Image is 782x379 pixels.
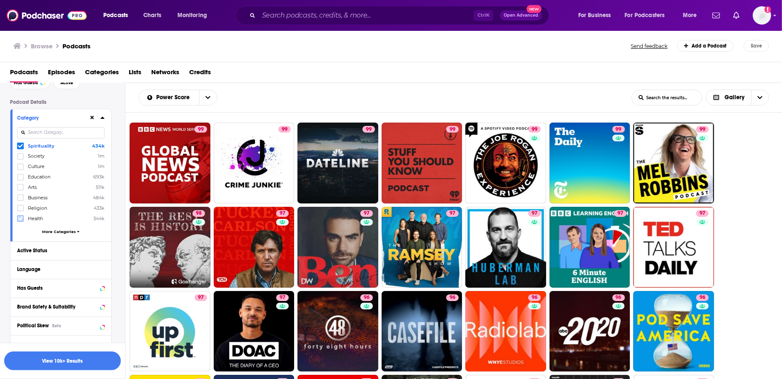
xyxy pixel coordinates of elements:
a: 96 [297,291,378,372]
a: 96 [465,291,546,372]
input: Search podcasts, credits, & more... [259,9,474,22]
span: 433k [94,205,105,211]
a: 97 [130,291,210,372]
span: 99 [532,125,537,134]
span: Gallery [725,95,745,100]
span: Open Advanced [504,13,538,18]
span: Active [60,80,73,85]
span: More Categories [42,229,76,234]
div: Active Status [17,248,99,254]
a: 96 [633,291,714,372]
span: Culture [28,163,45,169]
span: Spirituality [28,143,55,149]
div: Brand Safety & Suitability [17,304,97,310]
span: Religion [28,205,47,211]
span: Arts [28,184,37,190]
a: 99 [465,123,546,203]
span: Ctrl K [474,10,493,21]
span: 97 [532,209,537,218]
svg: Add a profile image [765,6,771,13]
button: open menu [172,9,218,22]
span: Power Score [156,95,192,100]
button: Show More [10,335,111,354]
span: 99 [198,125,204,134]
button: open menu [97,9,139,22]
a: 99 [550,123,630,203]
button: Category [17,113,89,123]
a: 99 [528,126,541,133]
span: Networks [151,65,179,83]
p: Podcast Details [10,99,112,105]
a: 99 [362,126,375,133]
span: Monitoring [177,10,207,21]
h2: Choose List sort [139,90,217,105]
span: 96 [700,294,705,302]
span: 99 [616,125,622,134]
a: Show notifications dropdown [709,8,723,23]
a: 99 [696,126,709,133]
span: 97 [198,294,204,302]
span: 96 [450,294,455,302]
a: 98 [192,210,205,217]
a: 97 [446,210,459,217]
a: Podcasts [10,65,38,83]
span: For Business [578,10,611,21]
a: 98 [130,207,210,288]
button: Political SkewBeta [17,320,105,331]
span: 99 [700,125,705,134]
button: open menu [199,90,217,105]
span: 97 [450,209,455,218]
img: Podchaser - Follow, Share and Rate Podcasts [7,8,87,23]
h2: Choose View [706,90,770,105]
span: 511k [96,184,105,190]
a: 97 [214,207,295,288]
button: View 10k+ Results [4,351,121,370]
span: Episodes [48,65,75,83]
span: Logged in as MTriantPPC [753,6,771,25]
span: 98 [196,209,202,218]
a: Podcasts [62,42,90,50]
span: 97 [617,209,623,218]
a: 99 [130,123,210,203]
span: Political Skew [17,323,49,329]
span: 96 [616,294,622,302]
a: 97 [214,291,295,372]
button: open menu [620,9,677,22]
a: 97 [360,210,373,217]
a: Charts [138,9,166,22]
a: 97 [195,294,207,301]
span: 99 [282,125,287,134]
button: open menu [677,9,707,22]
span: More [683,10,697,21]
span: For Podcasters [625,10,665,21]
span: Society [28,153,45,159]
img: User Profile [753,6,771,25]
span: 97 [364,209,370,218]
a: 97 [465,207,546,288]
a: 99 [382,123,462,203]
a: 99 [214,123,295,203]
button: Has Guests [17,283,105,293]
h3: Browse [31,42,52,50]
button: Brand Safety & Suitability [17,301,105,312]
a: 96 [550,291,630,372]
span: 99 [450,125,455,134]
a: Credits [189,65,211,83]
a: Lists [129,65,141,83]
span: 96 [532,294,537,302]
span: Business [28,195,47,201]
span: 344k [93,216,105,221]
a: 97 [696,210,709,217]
span: Charts [143,10,161,21]
span: 96 [364,294,370,302]
a: Categories [85,65,119,83]
button: Send feedback [629,43,670,50]
div: Has Guests [17,285,97,291]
